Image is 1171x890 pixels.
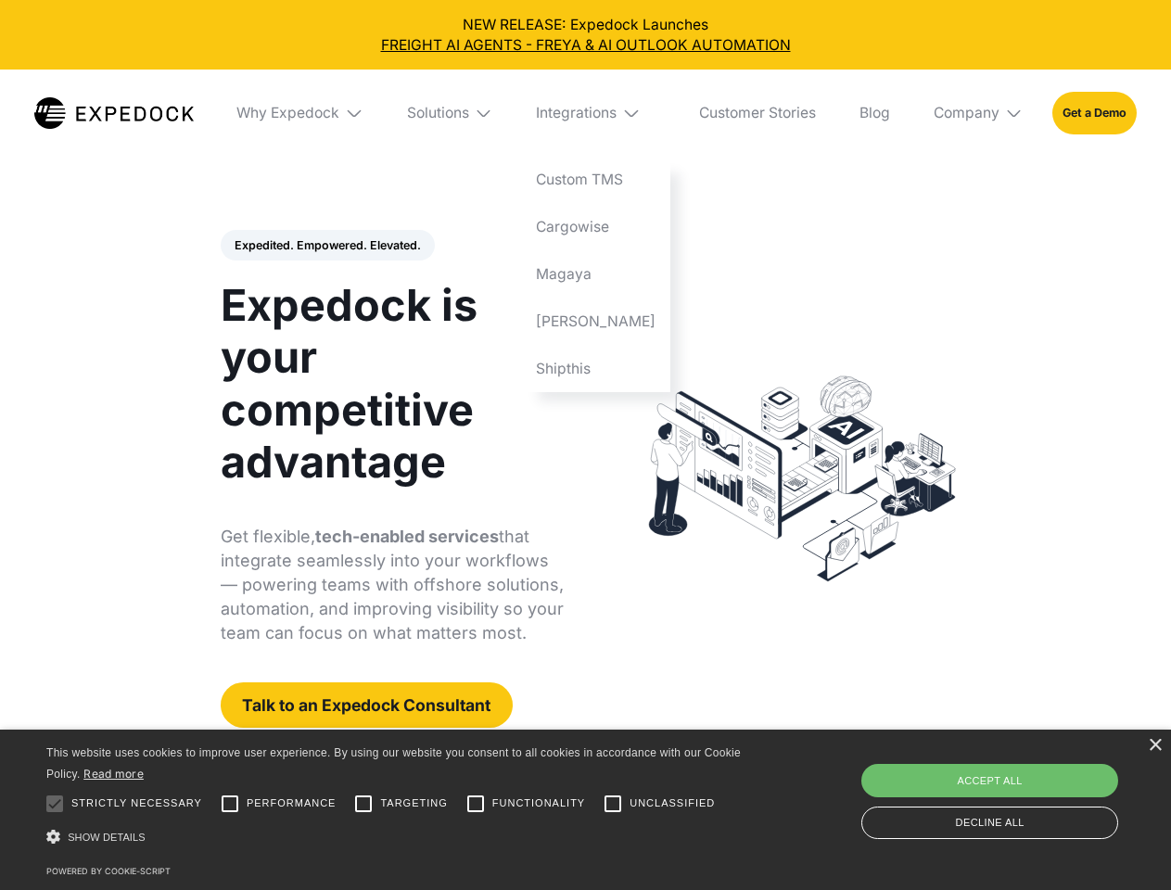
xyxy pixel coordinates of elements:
[522,70,670,157] div: Integrations
[46,746,741,781] span: This website uses cookies to improve user experience. By using our website you consent to all coo...
[71,795,202,811] span: Strictly necessary
[845,70,904,157] a: Blog
[15,15,1157,56] div: NEW RELEASE: Expedock Launches
[46,825,747,850] div: Show details
[407,104,469,122] div: Solutions
[934,104,999,122] div: Company
[380,795,447,811] span: Targeting
[315,527,499,546] strong: tech-enabled services
[247,795,337,811] span: Performance
[236,104,339,122] div: Why Expedock
[684,70,830,157] a: Customer Stories
[522,345,670,392] a: Shipthis
[221,525,565,645] p: Get flexible, that integrate seamlessly into your workflows — powering teams with offshore soluti...
[630,795,715,811] span: Unclassified
[221,682,513,728] a: Talk to an Expedock Consultant
[522,157,670,204] a: Custom TMS
[522,204,670,251] a: Cargowise
[221,279,565,488] h1: Expedock is your competitive advantage
[492,795,585,811] span: Functionality
[83,767,144,781] a: Read more
[919,70,1037,157] div: Company
[862,690,1171,890] iframe: Chat Widget
[1052,92,1137,133] a: Get a Demo
[522,250,670,298] a: Magaya
[68,832,146,843] span: Show details
[392,70,507,157] div: Solutions
[15,35,1157,56] a: FREIGHT AI AGENTS - FREYA & AI OUTLOOK AUTOMATION
[536,104,617,122] div: Integrations
[46,866,171,876] a: Powered by cookie-script
[522,157,670,392] nav: Integrations
[522,298,670,345] a: [PERSON_NAME]
[223,70,378,157] div: Why Expedock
